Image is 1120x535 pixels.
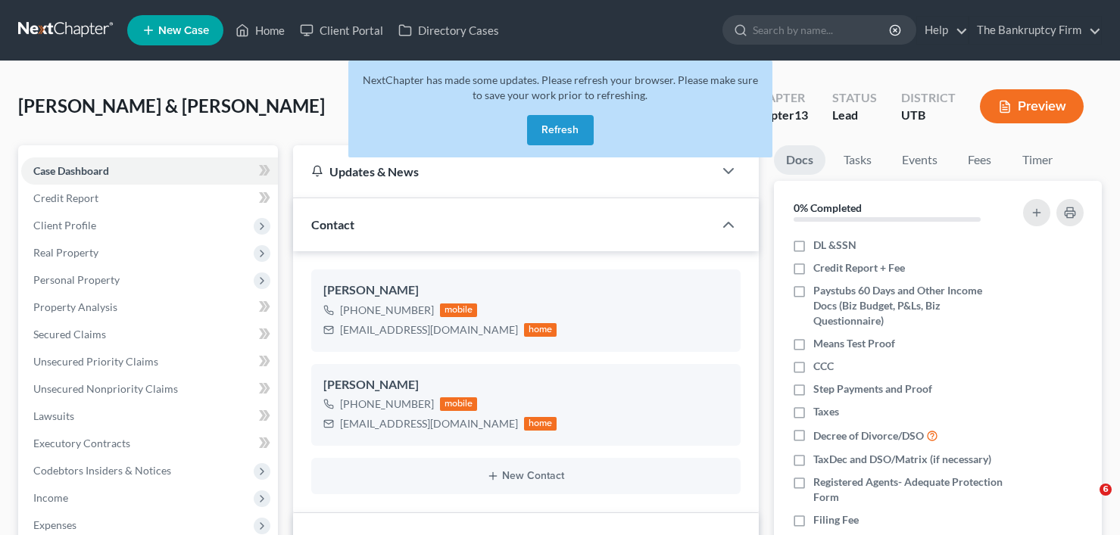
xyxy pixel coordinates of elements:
[292,17,391,44] a: Client Portal
[21,321,278,348] a: Secured Claims
[813,283,1007,328] span: Paystubs 60 Days and Other Income Docs (Biz Budget, P&Ls, Biz Questionnaire)
[228,17,292,44] a: Home
[323,376,728,394] div: [PERSON_NAME]
[33,273,120,286] span: Personal Property
[813,336,895,351] span: Means Test Proof
[33,246,98,259] span: Real Property
[33,300,117,313] span: Property Analysis
[890,145,950,175] a: Events
[1010,145,1065,175] a: Timer
[753,16,891,44] input: Search by name...
[33,491,68,504] span: Income
[794,107,808,122] span: 13
[832,89,877,107] div: Status
[813,512,859,527] span: Filing Fee
[440,303,478,317] div: mobile
[21,157,278,185] a: Case Dashboard
[311,163,695,179] div: Updates & News
[750,107,808,124] div: Chapter
[33,355,158,368] span: Unsecured Priority Claims
[21,430,278,457] a: Executory Contracts
[813,428,924,443] span: Decree of Divorce/DSO
[774,145,825,175] a: Docs
[18,95,325,117] span: [PERSON_NAME] & [PERSON_NAME]
[33,164,109,177] span: Case Dashboard
[33,437,130,449] span: Executory Contracts
[750,89,808,107] div: Chapter
[832,107,877,124] div: Lead
[340,397,434,410] span: [PHONE_NUMBER]
[440,397,478,411] div: mobile
[980,89,1084,123] button: Preview
[363,73,758,101] span: NextChapter has made some updates. Please refresh your browser. Please make sure to save your wor...
[813,452,991,467] span: TaxDec and DSO/Matrix (if necessary)
[901,89,956,107] div: District
[21,403,278,430] a: Lawsuits
[813,404,839,419] span: Taxes
[901,107,956,124] div: UTB
[391,17,507,44] a: Directory Cases
[813,359,834,374] span: CCC
[1100,484,1112,496] span: 6
[524,417,557,431] div: home
[33,191,98,204] span: Credit Report
[340,416,518,431] div: [EMAIL_ADDRESS][DOMAIN_NAME]
[158,25,209,36] span: New Case
[323,470,728,482] button: New Contact
[340,303,434,316] span: [PHONE_NUMBER]
[33,518,76,531] span: Expenses
[21,348,278,375] a: Unsecured Priority Claims
[1069,484,1105,520] iframe: Intercom live chat
[33,382,178,395] span: Unsecured Nonpriority Claims
[813,238,856,253] span: DL &SSN
[33,409,74,422] span: Lawsuits
[813,260,905,275] span: Credit Report + Fee
[33,328,106,341] span: Secured Claims
[311,217,354,232] span: Contact
[969,17,1101,44] a: The Bankruptcy Firm
[21,294,278,321] a: Property Analysis
[524,323,557,337] div: home
[527,115,594,145] button: Refresh
[33,219,96,232] span: Client Profile
[340,322,518,337] div: [EMAIL_ADDRESS][DOMAIN_NAME]
[323,281,728,300] div: [PERSON_NAME]
[813,381,932,397] span: Step Payments and Proof
[21,375,278,403] a: Unsecured Nonpriority Claims
[956,145,1004,175] a: Fees
[917,17,968,44] a: Help
[794,201,862,214] strong: 0% Completed
[831,145,884,175] a: Tasks
[33,464,171,477] span: Codebtors Insiders & Notices
[21,185,278,212] a: Credit Report
[813,474,1007,505] span: Registered Agents- Adequate Protection Form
